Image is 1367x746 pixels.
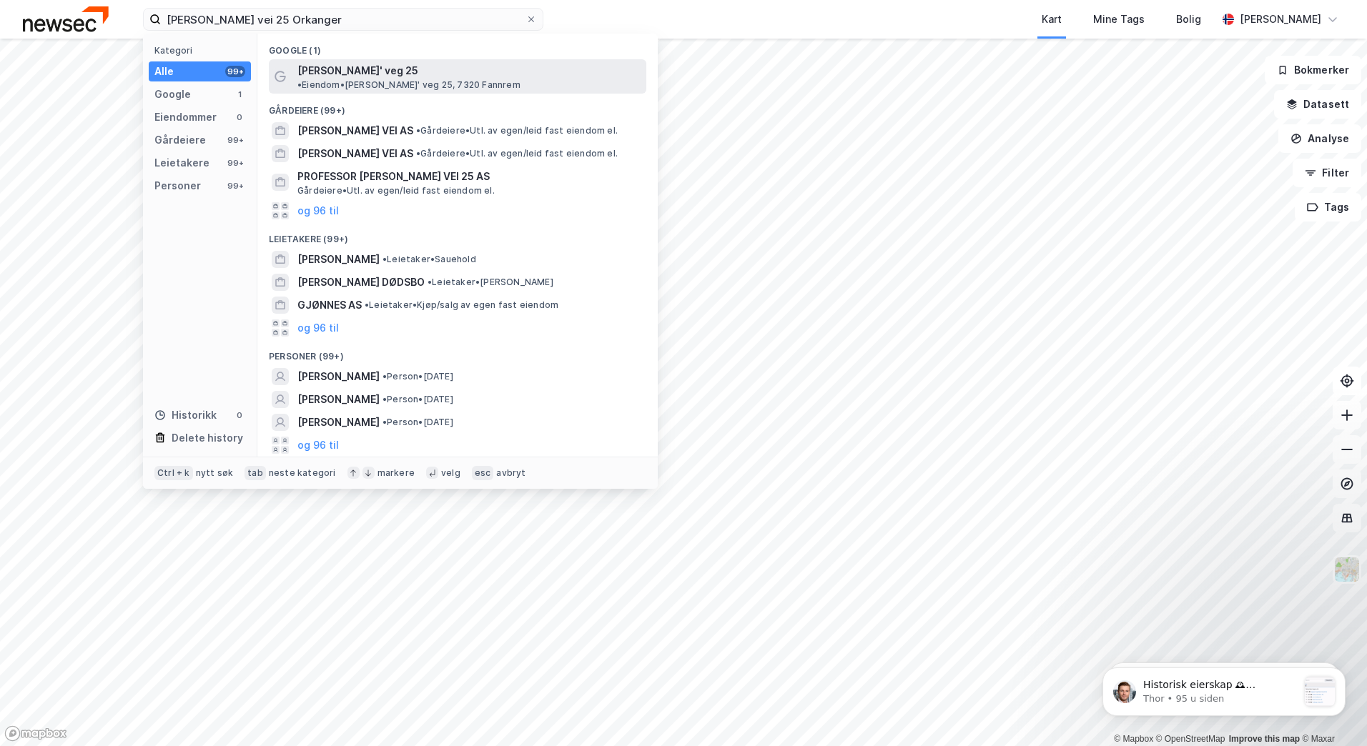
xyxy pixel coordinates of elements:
[428,277,432,287] span: •
[416,148,420,159] span: •
[377,467,415,479] div: markere
[1093,11,1145,28] div: Mine Tags
[1265,56,1361,84] button: Bokmerker
[154,109,217,126] div: Eiendommer
[154,177,201,194] div: Personer
[257,339,658,365] div: Personer (99+)
[383,394,387,404] span: •
[383,254,387,264] span: •
[496,467,525,479] div: avbryt
[225,180,245,192] div: 99+
[472,466,494,480] div: esc
[297,62,418,79] span: [PERSON_NAME]' veg 25
[365,299,558,311] span: Leietaker • Kjøp/salg av egen fast eiendom
[172,429,243,447] div: Delete history
[383,371,387,382] span: •
[297,391,380,408] span: [PERSON_NAME]
[154,407,217,424] div: Historikk
[383,371,453,382] span: Person • [DATE]
[1042,11,1062,28] div: Kart
[297,168,641,185] span: PROFESSOR [PERSON_NAME] VEI 25 AS
[297,202,339,219] button: og 96 til
[245,466,266,480] div: tab
[297,368,380,385] span: [PERSON_NAME]
[416,125,420,136] span: •
[297,297,362,314] span: GJØNNES AS
[297,251,380,268] span: [PERSON_NAME]
[383,254,476,265] span: Leietaker • Sauehold
[154,63,174,80] div: Alle
[154,86,191,103] div: Google
[161,9,525,30] input: Søk på adresse, matrikkel, gårdeiere, leietakere eller personer
[1295,193,1361,222] button: Tags
[297,79,520,91] span: Eiendom • [PERSON_NAME]' veg 25, 7320 Fannrem
[297,319,339,337] button: og 96 til
[234,111,245,123] div: 0
[1240,11,1321,28] div: [PERSON_NAME]
[257,222,658,248] div: Leietakere (99+)
[297,437,339,454] button: og 96 til
[154,45,251,56] div: Kategori
[297,145,413,162] span: [PERSON_NAME] VEI AS
[1229,734,1300,744] a: Improve this map
[297,274,425,291] span: [PERSON_NAME] DØDSBO
[297,122,413,139] span: [PERSON_NAME] VEI AS
[1081,639,1367,739] iframe: Intercom notifications melding
[234,409,245,421] div: 0
[1114,734,1153,744] a: Mapbox
[416,125,618,136] span: Gårdeiere • Utl. av egen/leid fast eiendom el.
[1278,124,1361,153] button: Analyse
[257,94,658,119] div: Gårdeiere (99+)
[297,185,495,197] span: Gårdeiere • Utl. av egen/leid fast eiendom el.
[257,34,658,59] div: Google (1)
[441,467,460,479] div: velg
[365,299,369,310] span: •
[154,154,209,171] div: Leietakere
[383,417,453,428] span: Person • [DATE]
[1333,556,1361,583] img: Z
[225,157,245,169] div: 99+
[23,6,109,31] img: newsec-logo.f6e21ccffca1b3a03d2d.png
[269,467,336,479] div: neste kategori
[297,414,380,431] span: [PERSON_NAME]
[383,394,453,405] span: Person • [DATE]
[4,725,67,742] a: Mapbox homepage
[297,79,302,90] span: •
[1156,734,1225,744] a: OpenStreetMap
[154,466,193,480] div: Ctrl + k
[234,89,245,100] div: 1
[196,467,234,479] div: nytt søk
[416,148,618,159] span: Gårdeiere • Utl. av egen/leid fast eiendom el.
[225,134,245,146] div: 99+
[1293,159,1361,187] button: Filter
[428,277,553,288] span: Leietaker • [PERSON_NAME]
[1274,90,1361,119] button: Datasett
[154,131,206,149] div: Gårdeiere
[383,417,387,427] span: •
[225,66,245,77] div: 99+
[1176,11,1201,28] div: Bolig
